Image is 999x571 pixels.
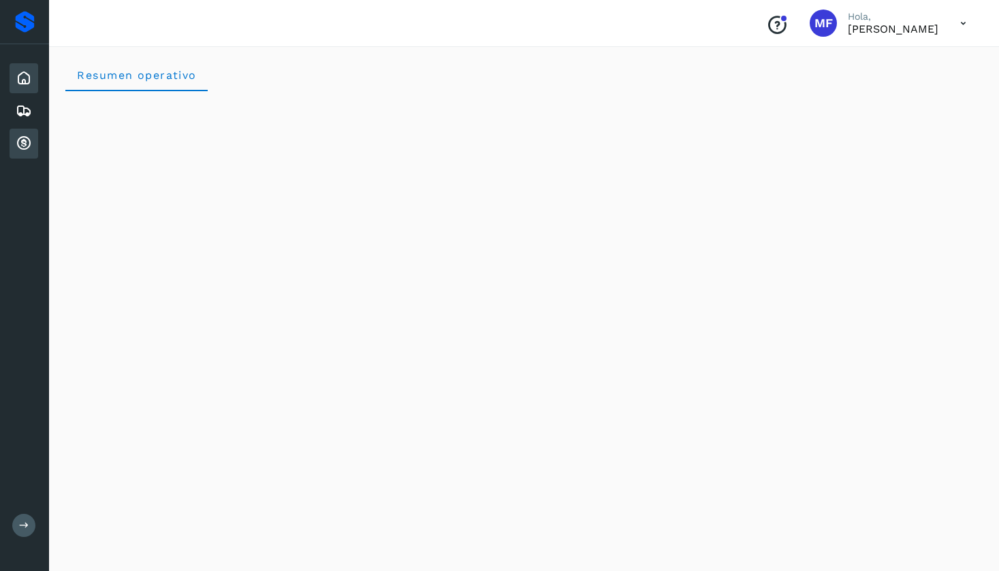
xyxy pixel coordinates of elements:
div: Cuentas por cobrar [10,129,38,159]
p: MONICA FONTES CHAVEZ [848,22,938,35]
div: Inicio [10,63,38,93]
p: Hola, [848,11,938,22]
div: Embarques [10,96,38,126]
span: Resumen operativo [76,69,197,82]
